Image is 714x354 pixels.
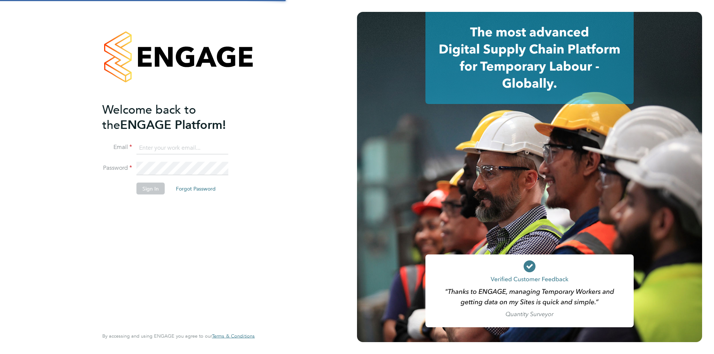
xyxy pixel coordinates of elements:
h2: ENGAGE Platform! [102,102,247,132]
label: Password [102,164,132,172]
button: Sign In [136,183,165,195]
span: Terms & Conditions [212,333,255,339]
button: Forgot Password [170,183,222,195]
span: By accessing and using ENGAGE you agree to our [102,333,255,339]
input: Enter your work email... [136,141,228,155]
label: Email [102,143,132,151]
span: Welcome back to the [102,102,196,132]
a: Terms & Conditions [212,333,255,339]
